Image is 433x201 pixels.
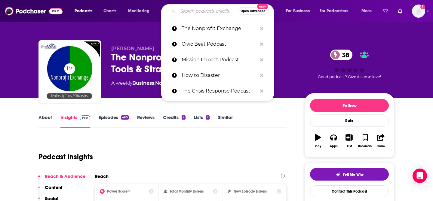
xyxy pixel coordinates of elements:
a: Contact This Podcast [310,185,389,197]
button: open menu [282,6,317,16]
div: Share [377,145,385,148]
p: The Nonprofit Exchange [182,21,257,36]
div: 465 [121,115,129,120]
button: List [342,130,357,152]
a: Civic Beat Podcast [161,36,274,52]
a: Similar [218,114,233,128]
p: The Crisis Response Podcast [182,83,257,99]
img: The Nonprofit Exchange: Leadership Tools & Strategies [40,41,100,102]
h2: Total Monthly Listens [170,189,204,193]
a: Lists2 [194,114,210,128]
img: Podchaser Pro [80,115,90,120]
input: Search podcasts, credits, & more... [178,6,238,16]
span: Tell Me Why [343,172,364,177]
a: Reviews [137,114,155,128]
a: Show notifications dropdown [380,6,391,16]
p: Content [45,184,63,190]
span: Logged in as zeke_lerner [412,5,425,18]
div: Search podcasts, credits, & more... [167,4,280,18]
a: How to Disaster [161,68,274,83]
p: Reach & Audience [45,173,85,179]
span: New [257,4,268,9]
span: Charts [103,7,116,15]
svg: Add a profile image [420,5,425,9]
button: open menu [357,6,379,16]
p: Civic Beat Podcast [182,36,257,52]
span: For Podcasters [320,7,349,15]
div: 2 [182,115,185,120]
button: open menu [124,6,157,16]
a: Mission Impact Podcast [161,52,274,68]
button: Open AdvancedNew [238,8,268,15]
img: User Profile [412,5,425,18]
button: Share [373,130,389,152]
button: Reach & Audience [38,173,85,184]
h1: Podcast Insights [38,152,93,161]
div: 38Good podcast? Give it some love! [304,46,395,83]
span: , [154,80,155,86]
a: About [38,114,52,128]
img: Podchaser - Follow, Share and Rate Podcasts [5,5,63,17]
span: For Business [286,7,310,15]
div: List [347,145,352,148]
a: Non-Profit [155,80,182,86]
div: Bookmark [358,145,372,148]
div: Rate [310,114,389,127]
button: Content [38,184,63,196]
div: A weekly podcast [111,80,244,87]
a: InsightsPodchaser Pro [60,114,90,128]
div: Open Intercom Messenger [413,169,427,183]
div: Play [315,145,321,148]
h2: Reach [95,173,109,179]
a: The Crisis Response Podcast [161,83,274,99]
span: More [361,7,372,15]
p: How to Disaster [182,68,257,83]
button: Show profile menu [412,5,425,18]
button: Follow [310,99,389,112]
button: Play [310,130,326,152]
a: 38 [330,50,352,60]
h2: Power Score™ [107,189,131,193]
a: The Nonprofit Exchange [161,21,274,36]
a: Charts [100,6,120,16]
a: Show notifications dropdown [395,6,405,16]
span: Open Advanced [241,10,266,13]
span: Podcasts [75,7,92,15]
span: Good podcast? Give it some love! [318,75,381,79]
button: open menu [70,6,100,16]
button: Bookmark [357,130,373,152]
div: Apps [330,145,338,148]
button: open menu [316,6,357,16]
button: tell me why sparkleTell Me Why [310,168,389,181]
button: Apps [326,130,341,152]
p: Mission Impact Podcast [182,52,257,68]
h2: New Episode Listens [234,189,267,193]
img: tell me why sparkle [336,172,340,177]
div: 2 [206,115,210,120]
a: Credits2 [163,114,185,128]
a: Episodes465 [99,114,129,128]
a: Business [132,80,154,86]
span: Monitoring [128,7,149,15]
span: 38 [336,50,352,60]
span: [PERSON_NAME] [111,46,154,51]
